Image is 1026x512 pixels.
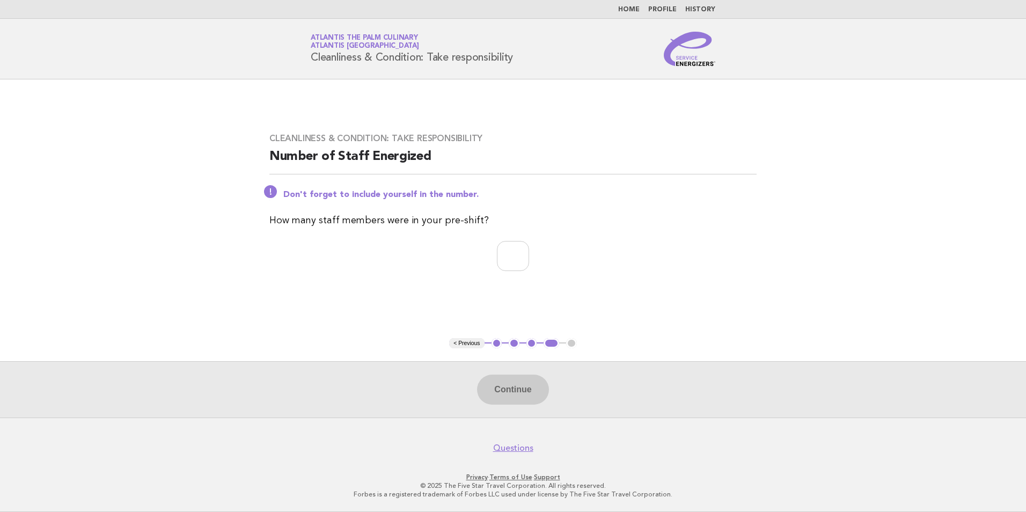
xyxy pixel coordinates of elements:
p: How many staff members were in your pre-shift? [269,213,757,228]
a: Terms of Use [489,473,532,481]
h1: Cleanliness & Condition: Take responsibility [311,35,513,63]
button: 1 [492,338,502,349]
a: Atlantis The Palm CulinaryAtlantis [GEOGRAPHIC_DATA] [311,34,419,49]
button: 3 [526,338,537,349]
img: Service Energizers [664,32,715,66]
p: · · [185,473,841,481]
button: < Previous [449,338,484,349]
a: Privacy [466,473,488,481]
p: Don't forget to include yourself in the number. [283,189,757,200]
button: 2 [509,338,519,349]
button: 4 [544,338,559,349]
p: Forbes is a registered trademark of Forbes LLC used under license by The Five Star Travel Corpora... [185,490,841,499]
h3: Cleanliness & Condition: Take responsibility [269,133,757,144]
a: Questions [493,443,533,454]
h2: Number of Staff Energized [269,148,757,174]
a: Support [534,473,560,481]
a: History [685,6,715,13]
p: © 2025 The Five Star Travel Corporation. All rights reserved. [185,481,841,490]
span: Atlantis [GEOGRAPHIC_DATA] [311,43,419,50]
a: Profile [648,6,677,13]
a: Home [618,6,640,13]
